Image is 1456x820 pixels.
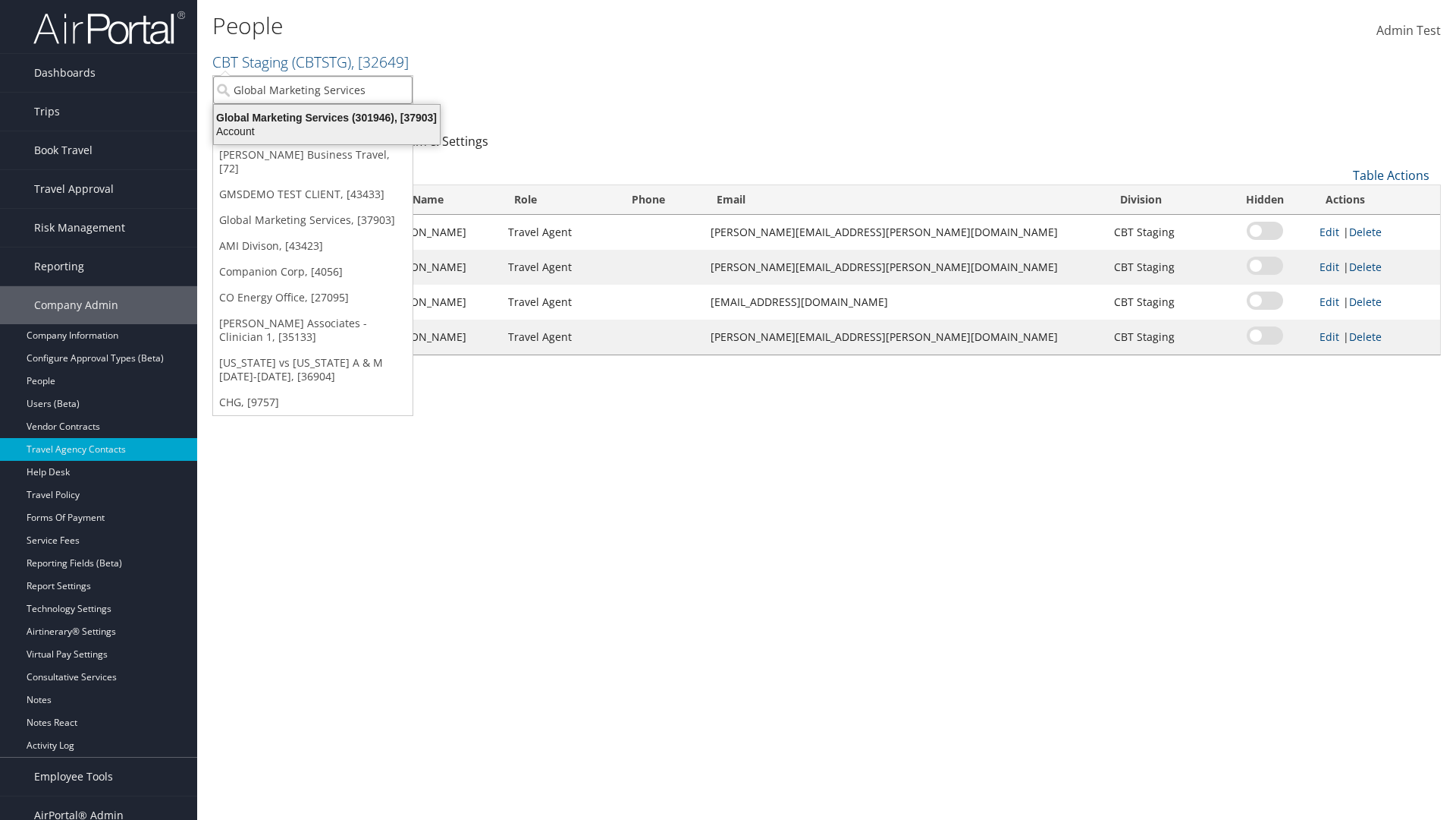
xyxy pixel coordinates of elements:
[33,10,185,46] img: airportal-logo.png
[374,250,500,285] td: [PERSON_NAME]
[1312,285,1440,320] td: |
[213,233,413,259] a: AMI Divison, [43423]
[1106,185,1219,215] th: Division
[703,215,1106,250] td: [PERSON_NAME][EMAIL_ADDRESS][PERSON_NAME][DOMAIN_NAME]
[703,185,1106,215] th: Email
[1349,330,1382,344] a: Delete
[213,350,413,389] a: [US_STATE] vs [US_STATE] A & M [DATE]-[DATE], [36904]
[1106,320,1219,355] td: CBT Staging
[395,133,488,150] a: Team & Settings
[34,131,93,169] span: Book Travel
[1353,167,1429,184] a: Table Actions
[1106,250,1219,285] td: CBT Staging
[213,311,413,350] a: [PERSON_NAME] Associates - Clinician 1, [35133]
[374,285,500,320] td: [PERSON_NAME]
[703,250,1106,285] td: [PERSON_NAME][EMAIL_ADDRESS][PERSON_NAME][DOMAIN_NAME]
[1319,225,1339,239] a: Edit
[213,142,413,181] a: [PERSON_NAME] Business Travel, [72]
[500,285,619,320] td: Travel Agent
[500,250,619,285] td: Travel Agent
[34,286,118,324] span: Company Admin
[351,52,409,72] span: , [ 32649 ]
[1319,330,1339,344] a: Edit
[703,285,1106,320] td: [EMAIL_ADDRESS][DOMAIN_NAME]
[213,259,413,285] a: Companion Corp, [4056]
[205,125,449,138] div: Account
[34,170,114,208] span: Travel Approval
[1349,225,1382,239] a: Delete
[1312,215,1440,250] td: |
[212,10,1031,42] h1: People
[374,320,500,355] td: [PERSON_NAME]
[500,320,619,355] td: Travel Agent
[1319,295,1339,309] a: Edit
[1106,215,1219,250] td: CBT Staging
[618,185,702,215] th: Phone
[213,389,413,415] a: CHG, [9757]
[292,52,351,72] span: ( CBTSTG )
[1349,295,1382,309] a: Delete
[34,248,84,285] span: Reporting
[213,181,413,207] a: GMSDEMO TEST CLIENT, [43433]
[34,758,113,796] span: Employee Tools
[374,185,500,215] th: Last Name
[1319,260,1339,274] a: Edit
[1312,185,1440,215] th: Actions
[212,52,409,72] a: CBT Staging
[374,215,500,250] td: [PERSON_NAME]
[213,285,413,311] a: CO Energy Office, [27095]
[213,76,413,104] input: Search Accounts
[1376,8,1441,55] a: Admin Test
[1349,260,1382,274] a: Delete
[1312,320,1440,355] td: |
[1106,285,1219,320] td: CBT Staging
[213,207,413,233] a: Global Marketing Services, [37903]
[34,209,125,247] span: Risk Management
[205,111,449,125] div: Global Marketing Services (301946), [37903]
[1376,22,1441,39] span: Admin Test
[500,185,619,215] th: Role
[703,320,1106,355] td: [PERSON_NAME][EMAIL_ADDRESS][PERSON_NAME][DOMAIN_NAME]
[34,93,60,131] span: Trips
[1312,250,1440,285] td: |
[34,54,96,92] span: Dashboards
[1219,185,1311,215] th: Hidden
[500,215,619,250] td: Travel Agent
